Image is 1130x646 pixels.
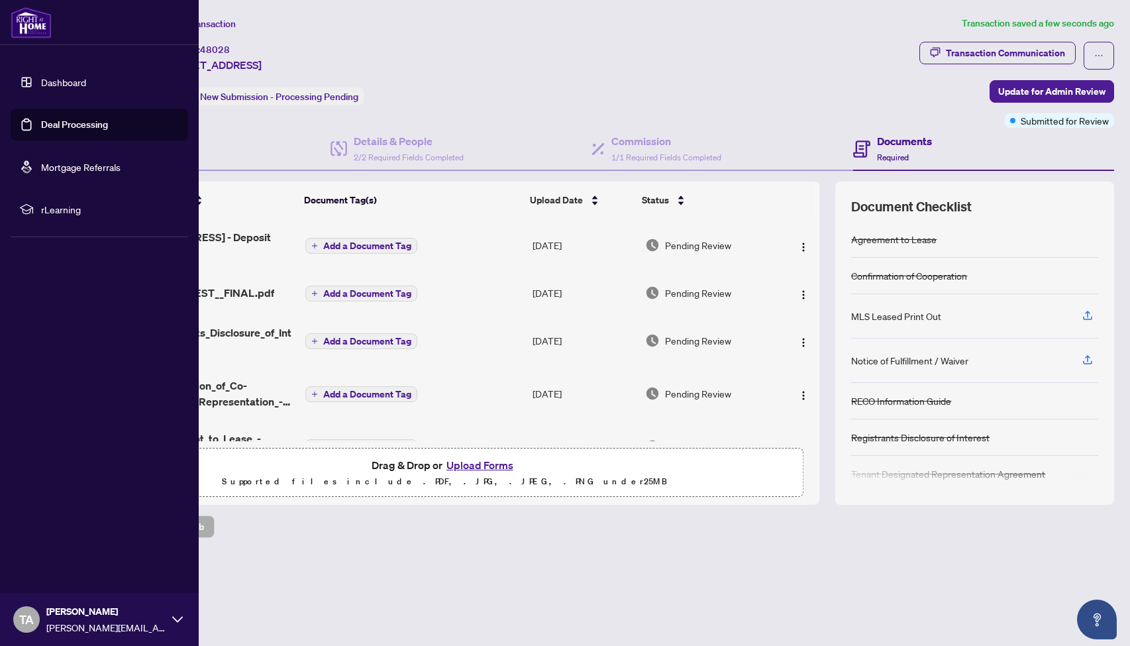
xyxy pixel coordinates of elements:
[877,152,909,162] span: Required
[311,391,318,398] span: plus
[645,286,660,300] img: Document Status
[124,325,295,356] span: 160_Registrants_Disclosure_of_Interest_-_Acquisition_of_Property_FINAL.pdf
[124,285,274,301] span: Schedule_B_WEST__FINAL.pdf
[665,386,731,401] span: Pending Review
[200,44,230,56] span: 48028
[851,197,972,216] span: Document Checklist
[530,193,583,207] span: Upload Date
[165,18,236,30] span: View Transaction
[323,289,411,298] span: Add a Document Tag
[798,390,809,401] img: Logo
[311,242,318,249] span: plus
[611,133,721,149] h4: Commission
[372,457,517,474] span: Drag & Drop or
[41,76,86,88] a: Dashboard
[851,309,941,323] div: MLS Leased Print Out
[41,202,179,217] span: rLearning
[11,7,52,38] img: logo
[311,338,318,345] span: plus
[946,42,1065,64] div: Transaction Communication
[1077,600,1117,639] button: Open asap
[1021,113,1109,128] span: Submitted for Review
[311,290,318,297] span: plus
[998,81,1105,102] span: Update for Admin Review
[354,152,464,162] span: 2/2 Required Fields Completed
[665,439,731,454] span: Pending Review
[299,182,525,219] th: Document Tag(s)
[645,439,660,454] img: Document Status
[665,286,731,300] span: Pending Review
[323,337,411,346] span: Add a Document Tag
[665,333,731,348] span: Pending Review
[962,16,1114,31] article: Transaction saved a few seconds ago
[527,272,640,314] td: [DATE]
[1094,51,1104,60] span: ellipsis
[124,229,295,261] span: [STREET_ADDRESS] - Deposit Receipt.pdf
[919,42,1076,64] button: Transaction Communication
[323,390,411,399] span: Add a Document Tag
[323,241,411,250] span: Add a Document Tag
[41,161,121,173] a: Mortgage Referrals
[118,182,299,219] th: (10) File Name
[851,232,937,246] div: Agreement to Lease
[990,80,1114,103] button: Update for Admin Review
[851,353,968,368] div: Notice of Fulfillment / Waiver
[527,367,640,420] td: [DATE]
[305,333,417,350] button: Add a Document Tag
[798,337,809,348] img: Logo
[637,182,776,219] th: Status
[164,57,262,73] span: [STREET_ADDRESS]
[305,285,417,302] button: Add a Document Tag
[124,431,295,462] span: 400_Agreement_to_Lease_-_Residential_-_PropTx-[PERSON_NAME]-4 Updated Offer.pdf
[305,386,417,402] button: Add a Document Tag
[19,610,34,629] span: TA
[645,333,660,348] img: Document Status
[793,235,814,256] button: Logo
[851,430,990,445] div: Registrants Disclosure of Interest
[527,420,640,473] td: [DATE]
[442,457,517,474] button: Upload Forms
[645,386,660,401] img: Document Status
[798,290,809,300] img: Logo
[354,133,464,149] h4: Details & People
[46,604,166,619] span: [PERSON_NAME]
[851,394,951,408] div: RECO Information Guide
[793,436,814,457] button: Logo
[527,219,640,272] td: [DATE]
[200,91,358,103] span: New Submission - Processing Pending
[611,152,721,162] span: 1/1 Required Fields Completed
[305,386,417,403] button: Add a Document Tag
[41,119,108,131] a: Deal Processing
[798,242,809,252] img: Logo
[527,314,640,367] td: [DATE]
[877,133,932,149] h4: Documents
[93,474,795,490] p: Supported files include .PDF, .JPG, .JPEG, .PNG under 25 MB
[642,193,669,207] span: Status
[793,330,814,351] button: Logo
[164,87,364,105] div: Status:
[46,620,166,635] span: [PERSON_NAME][EMAIL_ADDRESS][DOMAIN_NAME]
[305,333,417,349] button: Add a Document Tag
[665,238,731,252] span: Pending Review
[793,282,814,303] button: Logo
[85,449,803,498] span: Drag & Drop orUpload FormsSupported files include .PDF, .JPG, .JPEG, .PNG under25MB
[793,383,814,404] button: Logo
[305,238,417,254] button: Add a Document Tag
[851,268,967,283] div: Confirmation of Cooperation
[851,466,1045,481] div: Tenant Designated Representation Agreement
[305,286,417,301] button: Add a Document Tag
[525,182,637,219] th: Upload Date
[645,238,660,252] img: Document Status
[305,237,417,254] button: Add a Document Tag
[124,378,295,409] span: 324_Confirmation_of_Co-operation_and_Representation_-_Tenant_Landlord_FINAL.pdf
